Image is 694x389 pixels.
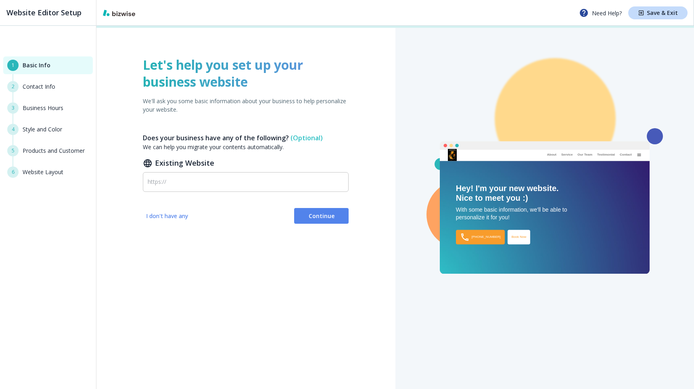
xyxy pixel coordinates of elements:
span: 1 [12,62,15,69]
span: I don't have any [146,212,188,220]
p: We can help you migrate your contents automatically. [143,143,349,151]
h6: Basic Info [23,61,50,70]
div: Service [559,153,575,157]
div: Testimonial [595,153,617,157]
div: About [545,153,559,157]
p: Need Help? [579,8,622,18]
div: Book Now [508,230,530,244]
h2: Existing Website [143,158,349,168]
h2: Website Editor Setup [6,7,82,18]
p: We'll ask you some basic information about your business to help personalize your website. [143,97,349,114]
button: I don't have any [143,208,191,224]
div: Our Team [575,153,595,157]
span: Continue [301,212,342,220]
img: Black Independent Filmmakers Association [448,149,457,161]
h1: Let's help you set up your business website [143,56,349,90]
h6: Does your business have any of the following? [143,133,349,143]
button: Continue [294,208,349,224]
div: Hey! I'm your new website. Nice to meet you :) [456,183,633,203]
img: bizwise [103,10,135,16]
span: (Optional) [291,133,323,142]
button: 1Basic Info [3,56,93,74]
div: Contact [617,153,634,157]
h4: Save & Exit [647,10,678,16]
input: https:// [148,178,344,185]
div: With some basic information, we'll be able to personalize it for you! [456,206,633,222]
button: Save & Exit [628,6,688,19]
div: [PHONE_NUMBER] [456,230,505,244]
